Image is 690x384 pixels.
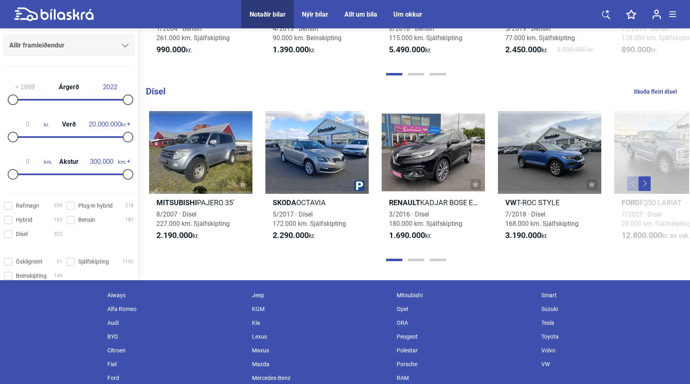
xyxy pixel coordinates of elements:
span: kr. [622,231,690,240]
div: BYD [103,330,248,343]
button: Page 1 [386,259,402,261]
span: Allir framleiðendur [9,40,64,51]
span: km. [85,158,126,165]
div: Suzuki [537,302,682,316]
div: Peugeot [393,330,537,343]
div: KGM [248,302,393,316]
span: Óskilgreint [16,257,43,266]
span: 3/2016 · Dísel 180.000 km. Sjálfskipting [389,210,462,227]
div: Mazda [248,357,393,371]
b: 890.000 [622,45,651,54]
div: VW [537,357,682,371]
div: Mitsubishi [393,288,537,302]
a: MitsubishiPAJERO 35'8/2007 · Dísel227.000 km. Sjálfskipting2.190.000kr. [149,111,252,248]
b: Mitsubishi [156,198,197,207]
b: Skoda [273,198,296,207]
div: Citroen [103,343,248,357]
div: Aiways [103,288,248,302]
b: 3.190.000 [505,230,541,240]
div: Porsche [393,357,537,371]
div: Notaðir bílar [250,11,286,18]
b: 2.190.000 [156,230,192,240]
span: Beinskipting [16,272,47,280]
span: Bensín [78,216,95,224]
h2: T-ROC STYLE [498,198,601,207]
div: Lexus [248,330,393,343]
span: 149 [54,272,62,280]
div: Alfa Romeo [103,302,248,316]
b: 12.800.000 [622,230,662,240]
button: Page 3 [430,259,446,261]
span: kr. [622,45,657,55]
span: kr. [11,121,49,128]
div: Toyota [537,330,682,343]
a: Nýir bílar [302,11,328,18]
b: Ford [622,198,640,207]
span: kr. [389,45,432,55]
span: Dísel [16,230,28,238]
button: Page 3 [430,73,446,75]
button: Page 2 [408,259,424,261]
span: kr. [505,231,548,240]
span: 1102 [122,257,134,266]
span: 187 [125,216,134,224]
b: 1.690.000 [389,230,425,240]
div: ORA [393,316,537,330]
a: VWT-ROC STYLE7/2018 · Dísel168.000 km. Sjálfskipting3.190.000kr. [498,111,601,248]
span: kr. [273,45,315,55]
div: Jeep [248,288,393,302]
button: Page 1 [386,73,402,75]
a: Skoða fleiri dísel [634,86,677,97]
span: kr. [273,231,315,240]
button: Page 2 [408,73,424,75]
span: Árgerð [57,84,81,90]
span: kr. [389,231,432,240]
span: Plug-in hybrid [78,202,113,210]
h2: OCTAVIA [265,198,369,207]
b: VW [505,198,517,207]
b: Renault [389,198,420,207]
div: Polestar [393,343,537,357]
span: km. [11,158,52,165]
div: Fiat [103,357,248,371]
span: 359 [54,202,62,210]
b: 2.450.000 [505,45,541,54]
a: Um okkur [393,11,422,18]
span: Akstur [57,159,81,165]
span: kr. [156,231,199,240]
span: 8/2007 · Dísel 227.000 km. Sjálfskipting [156,210,230,227]
h2: PAJERO 35' [149,198,252,207]
div: Kia [248,316,393,330]
span: 322 [54,230,62,238]
span: Rafmagn [16,202,39,210]
div: Opel [393,302,537,316]
img: user-login.svg [652,9,661,19]
span: 7/2018 · Dísel 168.000 km. Sjálfskipting [505,210,579,227]
button: Previous [627,176,639,191]
b: 5.490.000 [389,45,425,54]
h2: KADJAR BOSE EDITION [382,198,485,207]
span: Verð [60,121,78,128]
div: Volvo [537,343,682,357]
span: Hybrid [16,216,32,224]
b: 2.290.000 [273,230,309,240]
a: RenaultKADJAR BOSE EDITION3/2016 · Dísel180.000 km. Sjálfskipting1.690.000kr. [382,111,485,248]
span: kr. [505,45,548,55]
button: Next [639,176,651,191]
span: 163 [54,216,62,224]
div: Audi [103,316,248,330]
span: 5/2017 · Dísel 172.000 km. Sjálfskipting [273,210,346,227]
b: 990.000 [156,45,186,54]
span: 51 [57,257,62,266]
a: Allt um bíla [344,11,377,18]
b: 1.390.000 [273,45,309,54]
div: Tesla [537,316,682,330]
span: kr. [89,121,126,128]
div: Maxus [248,343,393,357]
span: kr. [156,45,192,55]
span: 218 [125,202,134,210]
b: Dísel [146,86,166,97]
